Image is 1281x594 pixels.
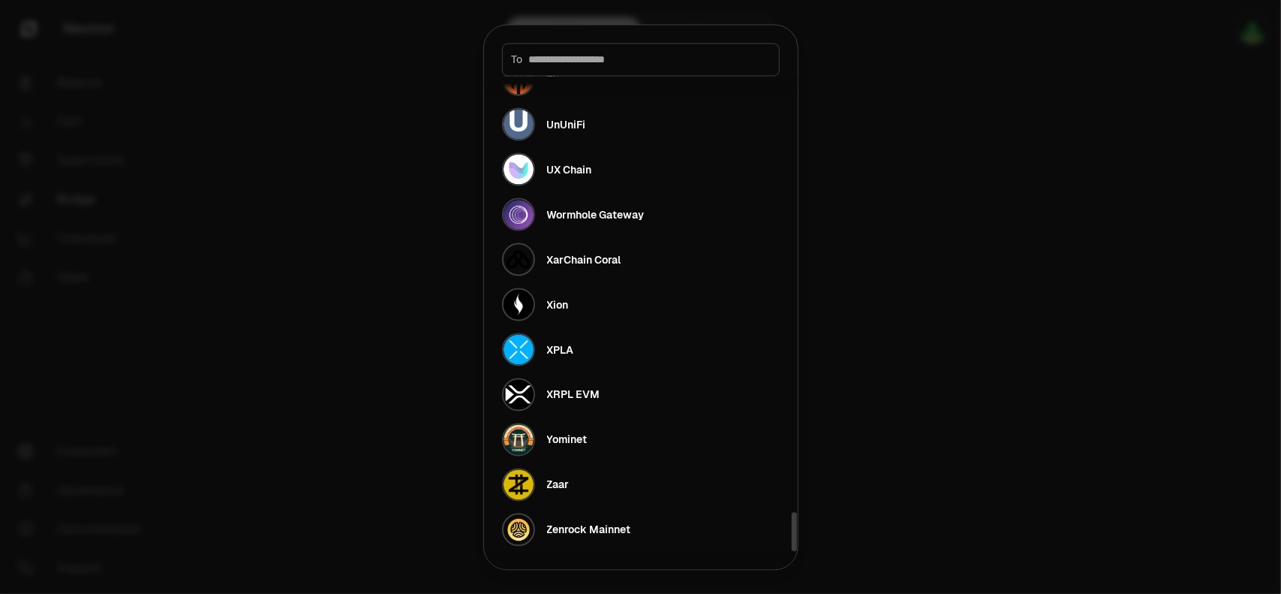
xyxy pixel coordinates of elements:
div: UX Chain [547,161,592,176]
img: XRPL EVM Logo [502,378,535,411]
div: Zenrock Mainnet [547,522,631,537]
button: Xion LogoXion [493,282,789,327]
span: To [512,52,523,67]
button: XarChain Coral LogoXarChain Coral [493,237,789,282]
div: XarChain Coral [547,252,621,267]
button: UnUniFi LogoUnUniFi [493,101,789,146]
div: Xion [547,297,569,312]
button: Wormhole Gateway LogoWormhole Gateway [493,191,789,237]
div: Yominet [547,432,588,447]
img: Zaar Logo [502,468,535,501]
img: UX Chain Logo [502,152,535,185]
img: Zenrock Mainnet Logo [502,513,535,546]
img: XarChain Coral Logo [502,243,535,276]
button: Zenrock Mainnet LogoZenrock Mainnet [493,507,789,552]
img: Yominet Logo [502,423,535,456]
img: Xion Logo [502,288,535,321]
img: UnUniFi Logo [502,107,535,140]
button: Titan LogoTitan [493,56,789,101]
div: Titan [547,71,573,86]
img: Titan Logo [502,62,535,95]
div: XPLA [547,342,574,357]
img: XPLA Logo [502,333,535,366]
div: XRPL EVM [547,387,600,402]
div: UnUniFi [547,116,586,131]
button: XRPL EVM LogoXRPL EVM [493,372,789,417]
button: XPLA LogoXPLA [493,327,789,372]
div: Wormhole Gateway [547,207,645,222]
div: Zaar [547,477,570,492]
button: Zaar LogoZaar [493,462,789,507]
img: Wormhole Gateway Logo [502,197,535,231]
button: UX Chain LogoUX Chain [493,146,789,191]
button: Yominet LogoYominet [493,417,789,462]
